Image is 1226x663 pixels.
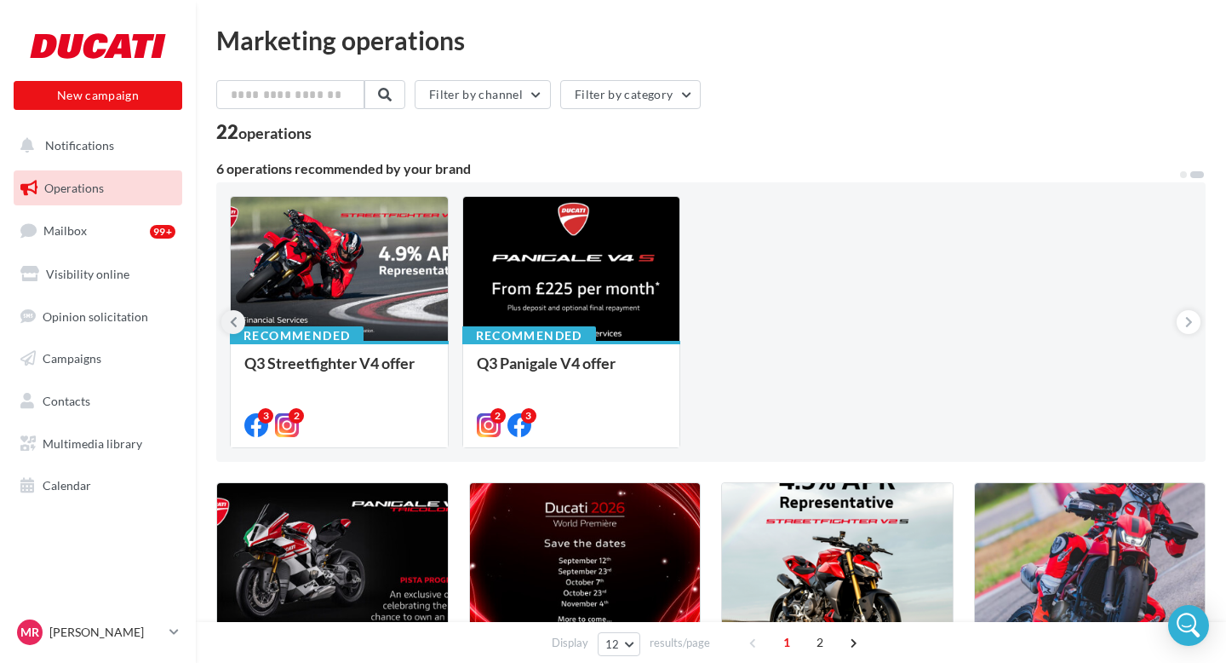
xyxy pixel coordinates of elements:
[244,355,434,389] div: Q3 Streetfighter V4 offer
[150,225,175,239] div: 99+
[258,408,273,424] div: 3
[598,632,641,656] button: 12
[10,170,186,206] a: Operations
[289,408,304,424] div: 2
[552,635,588,651] span: Display
[650,635,710,651] span: results/page
[605,637,620,651] span: 12
[10,383,186,419] a: Contacts
[773,629,800,656] span: 1
[14,81,182,110] button: New campaign
[43,351,101,366] span: Campaigns
[10,128,179,164] button: Notifications
[10,212,186,249] a: Mailbox99+
[10,257,186,292] a: Visibility online
[46,267,129,281] span: Visibility online
[216,162,1178,176] div: 6 operations recommended by your brand
[1168,605,1209,646] div: Open Intercom Messenger
[43,223,87,238] span: Mailbox
[216,123,312,141] div: 22
[43,308,148,323] span: Opinion solicitation
[49,624,163,641] p: [PERSON_NAME]
[490,408,506,424] div: 2
[230,326,364,345] div: Recommended
[521,408,536,424] div: 3
[10,299,186,335] a: Opinion solicitation
[10,426,186,462] a: Multimedia library
[43,394,90,408] span: Contacts
[14,616,182,649] a: MR [PERSON_NAME]
[216,27,1206,53] div: Marketing operations
[45,138,114,153] span: Notifications
[10,468,186,504] a: Calendar
[560,80,701,109] button: Filter by category
[10,341,186,377] a: Campaigns
[462,326,596,345] div: Recommended
[43,478,91,493] span: Calendar
[477,355,667,389] div: Q3 Panigale V4 offer
[806,629,834,656] span: 2
[20,624,39,641] span: MR
[238,125,312,141] div: operations
[43,436,142,451] span: Multimedia library
[44,181,104,195] span: Operations
[415,80,551,109] button: Filter by channel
